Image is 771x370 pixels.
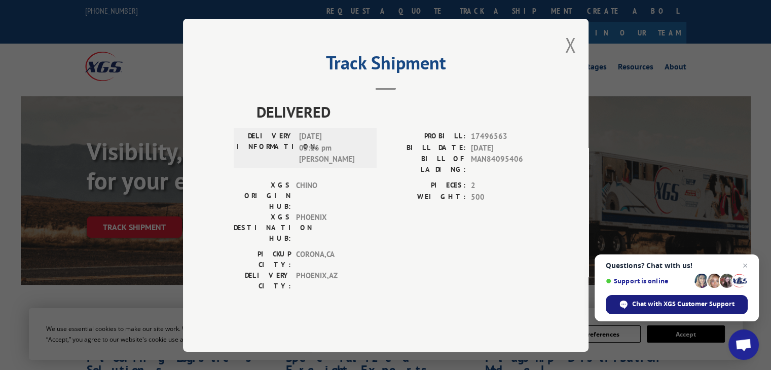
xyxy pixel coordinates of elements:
[234,270,291,291] label: DELIVERY CITY:
[606,295,748,314] div: Chat with XGS Customer Support
[237,131,294,165] label: DELIVERY INFORMATION:
[296,249,364,270] span: CORONA , CA
[386,142,466,154] label: BILL DATE:
[234,249,291,270] label: PICKUP CITY:
[471,180,538,192] span: 2
[739,260,751,272] span: Close chat
[296,212,364,244] span: PHOENIX
[296,180,364,212] span: CHINO
[386,180,466,192] label: PIECES:
[234,56,538,75] h2: Track Shipment
[234,180,291,212] label: XGS ORIGIN HUB:
[234,212,291,244] label: XGS DESTINATION HUB:
[471,142,538,154] span: [DATE]
[606,277,691,285] span: Support is online
[606,262,748,270] span: Questions? Chat with us!
[386,131,466,142] label: PROBILL:
[471,191,538,203] span: 500
[386,191,466,203] label: WEIGHT:
[386,154,466,175] label: BILL OF LADING:
[728,329,759,360] div: Open chat
[296,270,364,291] span: PHOENIX , AZ
[471,131,538,142] span: 17496563
[256,100,538,123] span: DELIVERED
[471,154,538,175] span: MAN84095406
[565,31,576,58] button: Close modal
[299,131,368,165] span: [DATE] 05:16 pm [PERSON_NAME]
[632,300,735,309] span: Chat with XGS Customer Support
